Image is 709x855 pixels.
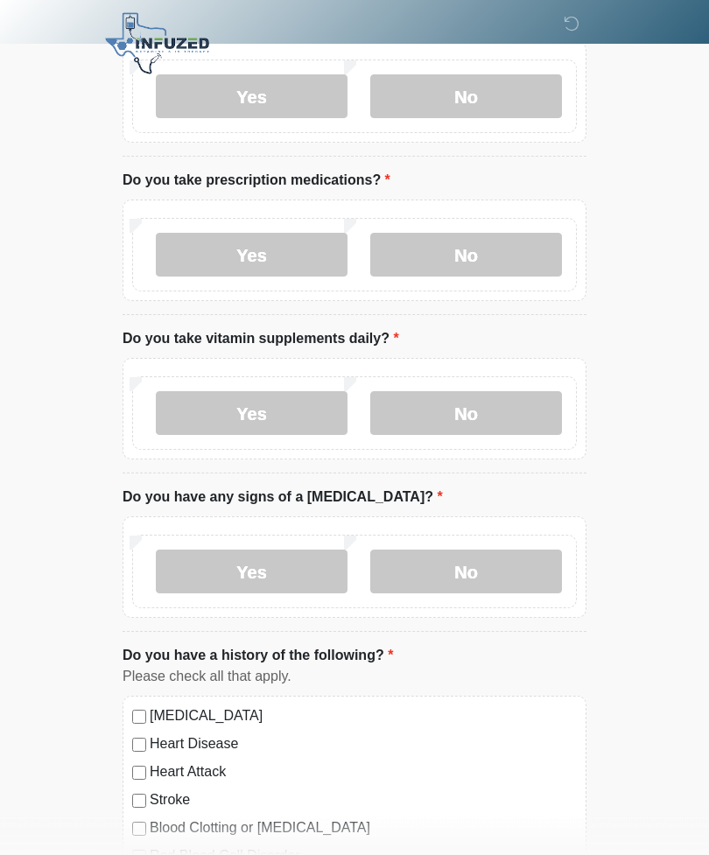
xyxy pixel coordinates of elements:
label: No [370,75,562,119]
label: Stroke [150,790,577,811]
label: Yes [156,75,347,119]
label: Blood Clotting or [MEDICAL_DATA] [150,818,577,839]
img: Infuzed IV Therapy Logo [105,13,209,74]
label: [MEDICAL_DATA] [150,706,577,727]
label: No [370,234,562,277]
label: Heart Attack [150,762,577,783]
label: No [370,392,562,436]
label: Yes [156,392,347,436]
label: Yes [156,234,347,277]
label: No [370,550,562,594]
input: Stroke [132,795,146,809]
label: Do you take prescription medications? [123,171,390,192]
label: Yes [156,550,347,594]
input: Blood Clotting or [MEDICAL_DATA] [132,823,146,837]
label: Do you have a history of the following? [123,646,393,667]
input: Heart Disease [132,739,146,753]
input: Heart Attack [132,767,146,781]
div: Please check all that apply. [123,667,586,688]
input: [MEDICAL_DATA] [132,711,146,725]
label: Do you have any signs of a [MEDICAL_DATA]? [123,487,443,508]
label: Do you take vitamin supplements daily? [123,329,399,350]
label: Heart Disease [150,734,577,755]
